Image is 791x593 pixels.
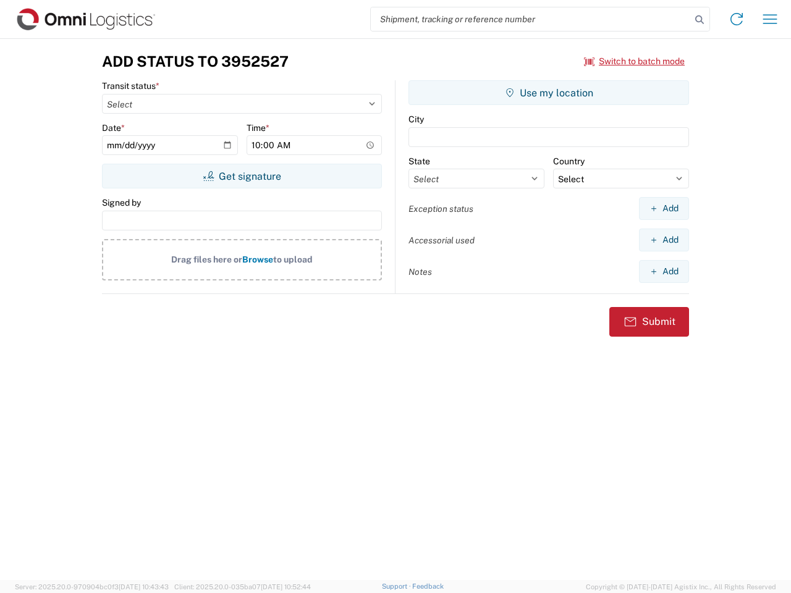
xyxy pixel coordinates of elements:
[408,203,473,214] label: Exception status
[408,114,424,125] label: City
[247,122,269,133] label: Time
[639,260,689,283] button: Add
[102,164,382,188] button: Get signature
[102,197,141,208] label: Signed by
[371,7,691,31] input: Shipment, tracking or reference number
[382,582,413,590] a: Support
[412,582,444,590] a: Feedback
[639,229,689,251] button: Add
[102,80,159,91] label: Transit status
[15,583,169,591] span: Server: 2025.20.0-970904bc0f3
[174,583,311,591] span: Client: 2025.20.0-035ba07
[119,583,169,591] span: [DATE] 10:43:43
[639,197,689,220] button: Add
[408,266,432,277] label: Notes
[553,156,585,167] label: Country
[273,254,313,264] span: to upload
[584,51,685,72] button: Switch to batch mode
[171,254,242,264] span: Drag files here or
[242,254,273,264] span: Browse
[609,307,689,337] button: Submit
[261,583,311,591] span: [DATE] 10:52:44
[408,235,475,246] label: Accessorial used
[102,53,289,70] h3: Add Status to 3952527
[408,80,689,105] button: Use my location
[586,581,776,592] span: Copyright © [DATE]-[DATE] Agistix Inc., All Rights Reserved
[102,122,125,133] label: Date
[408,156,430,167] label: State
